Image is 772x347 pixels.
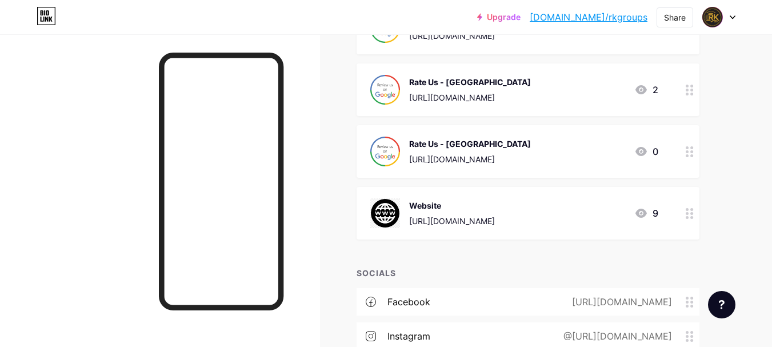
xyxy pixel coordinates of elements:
img: RKGroup Services [702,6,723,28]
div: @[URL][DOMAIN_NAME] [545,329,686,343]
div: Share [664,11,686,23]
img: Rate Us - Dubai [370,75,400,105]
div: Rate Us - [GEOGRAPHIC_DATA] [409,138,531,150]
img: Rate Us - Abu Dhabi [370,137,400,166]
div: instagram [387,329,430,343]
div: [URL][DOMAIN_NAME] [409,30,495,42]
div: Rate Us - [GEOGRAPHIC_DATA] [409,76,531,88]
div: 0 [634,145,658,158]
div: [URL][DOMAIN_NAME] [554,295,686,309]
div: [URL][DOMAIN_NAME] [409,91,531,103]
div: Website [409,200,495,212]
a: [DOMAIN_NAME]/rkgroups [530,10,647,24]
a: Upgrade [477,13,521,22]
img: Website [370,198,400,228]
div: 9 [634,206,658,220]
div: [URL][DOMAIN_NAME] [409,215,495,227]
div: facebook [387,295,430,309]
div: 2 [634,83,658,97]
div: SOCIALS [357,267,699,279]
div: [URL][DOMAIN_NAME] [409,153,531,165]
